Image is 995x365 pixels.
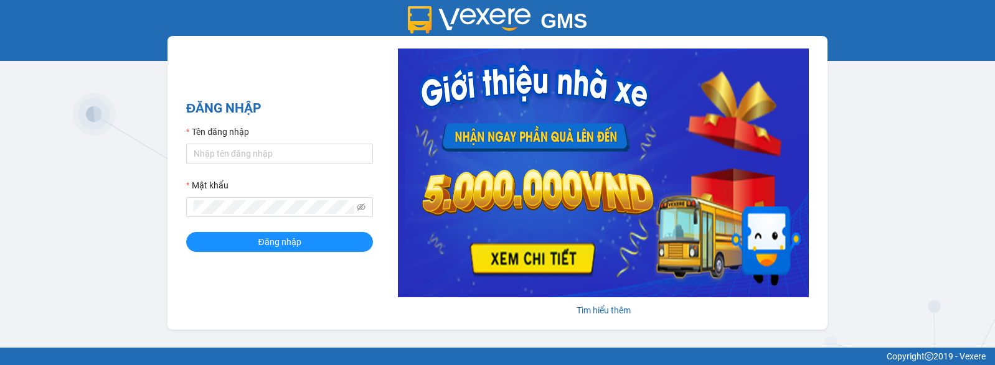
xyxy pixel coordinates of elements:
[258,235,301,249] span: Đăng nhập
[408,6,531,34] img: logo 2
[925,352,933,361] span: copyright
[9,349,986,363] div: Copyright 2019 - Vexere
[186,232,373,252] button: Đăng nhập
[194,200,354,214] input: Mật khẩu
[398,49,809,297] img: banner-0
[408,19,588,29] a: GMS
[357,203,365,211] span: eye-invisible
[398,303,809,317] div: Tìm hiểu thêm
[186,144,373,164] input: Tên đăng nhập
[3,41,992,55] div: Hệ thống quản lý hàng hóa
[186,98,373,119] h2: ĐĂNG NHẬP
[186,178,229,192] label: Mật khẩu
[540,9,587,32] span: GMS
[186,125,249,139] label: Tên đăng nhập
